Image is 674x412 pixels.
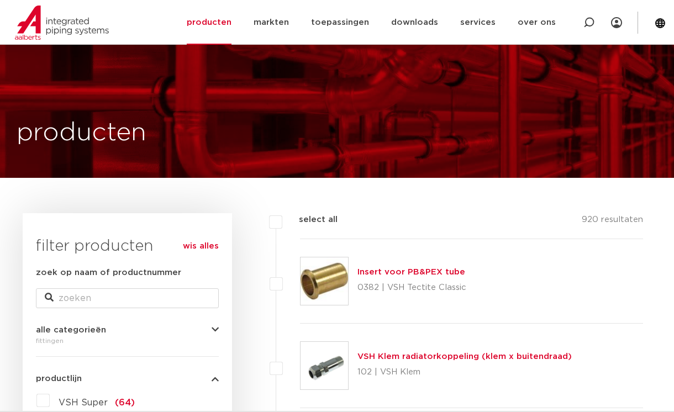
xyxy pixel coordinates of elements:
input: zoeken [36,288,219,308]
a: VSH Klem radiatorkoppeling (klem x buitendraad) [357,352,572,361]
span: VSH Super [59,398,108,407]
h1: producten [17,115,146,151]
label: select all [282,213,338,226]
span: (64) [115,398,135,407]
div: fittingen [36,334,219,347]
img: Thumbnail for Insert voor PB&PEX tube [301,257,348,305]
img: Thumbnail for VSH Klem radiatorkoppeling (klem x buitendraad) [301,342,348,389]
span: alle categorieën [36,326,106,334]
span: productlijn [36,374,82,383]
a: Insert voor PB&PEX tube [357,268,465,276]
p: 0382 | VSH Tectite Classic [357,279,466,297]
label: zoek op naam of productnummer [36,266,181,279]
button: alle categorieën [36,326,219,334]
a: wis alles [183,240,219,253]
p: 920 resultaten [582,213,643,230]
button: productlijn [36,374,219,383]
p: 102 | VSH Klem [357,363,572,381]
h3: filter producten [36,235,219,257]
